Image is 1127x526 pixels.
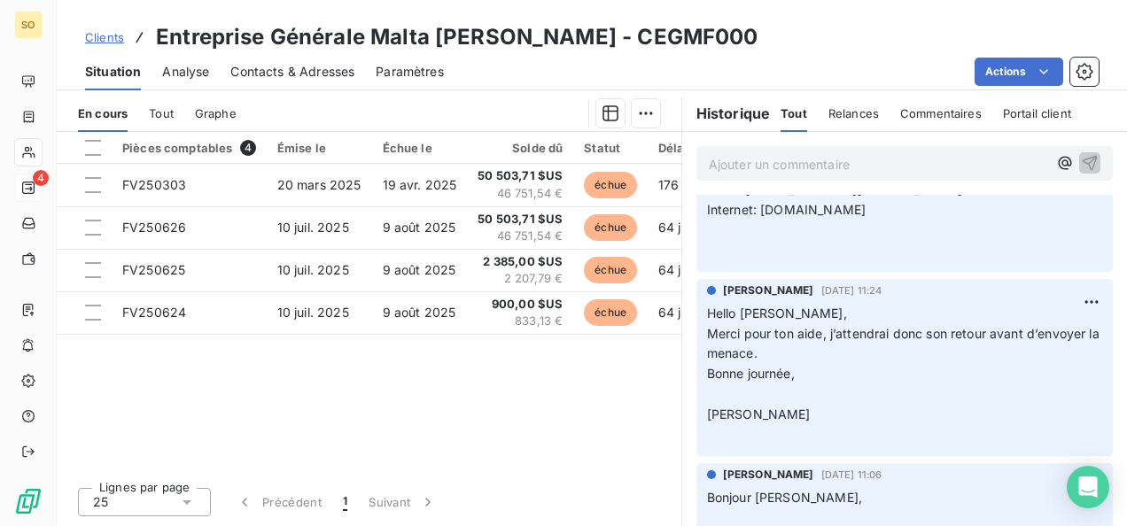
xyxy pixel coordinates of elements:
span: [PERSON_NAME] [723,467,814,483]
span: Bonjour [PERSON_NAME], [707,490,862,505]
span: 10 juil. 2025 [277,220,349,235]
span: 46 751,54 € [478,185,563,203]
span: [DATE] 11:06 [821,469,882,480]
span: échue [584,172,637,198]
span: 1 [343,493,347,511]
span: FV250624 [122,305,186,320]
span: 833,13 € [478,313,563,330]
span: échue [584,257,637,283]
span: 9 août 2025 [383,305,456,320]
span: 50 503,71 $US [478,167,563,185]
span: échue [584,299,637,326]
button: Suivant [358,483,447,521]
span: 2 385,00 $US [478,253,563,271]
div: Échue le [383,141,457,155]
span: En cours [78,106,128,120]
span: échue [584,214,637,241]
h3: Entreprise Générale Malta [PERSON_NAME] - CEGMF000 [156,21,758,53]
span: 20 mars 2025 [277,177,361,192]
span: [DATE] 11:24 [821,285,882,296]
span: 64 j [658,262,681,277]
span: Paramètres [376,63,444,81]
span: Internet: [DOMAIN_NAME] [707,202,866,217]
a: Clients [85,28,124,46]
span: Bonne journée, [707,366,795,381]
button: 1 [332,483,358,521]
span: Commentaires [900,106,982,120]
button: Précédent [225,483,332,521]
span: 9 août 2025 [383,262,456,277]
div: Pièces comptables [122,140,256,156]
span: 64 j [658,305,681,320]
div: Émise le [277,141,361,155]
span: Merci pour ton aide, j’attendrai donc son retour avant d’envoyer la menace. [707,326,1103,361]
span: Contacts & Adresses [230,63,354,81]
span: 176 j [658,177,686,192]
div: Open Intercom Messenger [1067,466,1109,508]
span: [PERSON_NAME] [723,282,814,298]
span: [PERSON_NAME] [707,406,811,422]
span: Portail client [1003,106,1071,120]
span: Situation [85,63,141,81]
span: 50 503,71 $US [478,211,563,228]
span: Tout [781,106,807,120]
span: 25 [93,493,108,511]
span: Hello [PERSON_NAME], [707,306,847,321]
div: SO [14,11,43,39]
span: 46 751,54 € [478,228,563,245]
span: 10 juil. 2025 [277,262,349,277]
span: FV250303 [122,177,186,192]
span: Tout [149,106,174,120]
img: Logo LeanPay [14,487,43,515]
span: Clients [85,30,124,44]
span: 19 avr. 2025 [383,177,457,192]
span: Analyse [162,63,209,81]
h6: Historique [682,103,771,124]
div: Délai [658,141,706,155]
span: 9 août 2025 [383,220,456,235]
button: Actions [975,58,1063,86]
span: 4 [240,140,256,156]
span: FV250625 [122,262,185,277]
span: Graphe [195,106,237,120]
span: Relances [828,106,879,120]
span: FV250626 [122,220,186,235]
span: 10 juil. 2025 [277,305,349,320]
span: 2 207,79 € [478,270,563,288]
span: 64 j [658,220,681,235]
span: 900,00 $US [478,296,563,313]
div: Statut [584,141,637,155]
span: 4 [33,170,49,186]
div: Solde dû [478,141,563,155]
